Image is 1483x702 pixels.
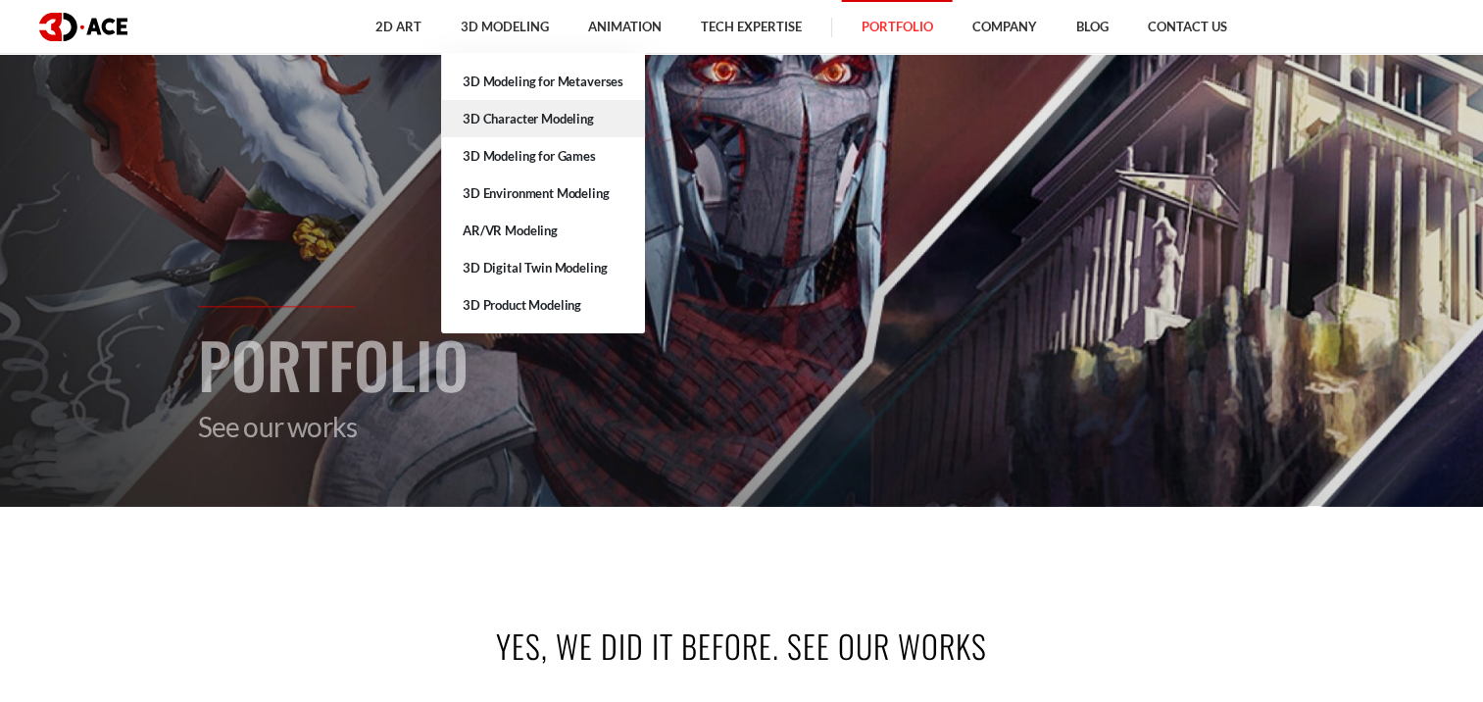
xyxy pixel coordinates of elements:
img: logo dark [39,13,127,41]
a: 3D Product Modeling [441,286,645,324]
a: 3D Modeling for Games [441,137,645,175]
a: 3D Environment Modeling [441,175,645,212]
a: 3D Digital Twin Modeling [441,249,645,286]
a: AR/VR Modeling [441,212,645,249]
p: See our works [198,410,1286,443]
a: 3D Character Modeling [441,100,645,137]
h2: Yes, we did it before. See our works [198,624,1286,668]
a: 3D Modeling for Metaverses [441,63,645,100]
h1: Portfolio [198,318,1286,410]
